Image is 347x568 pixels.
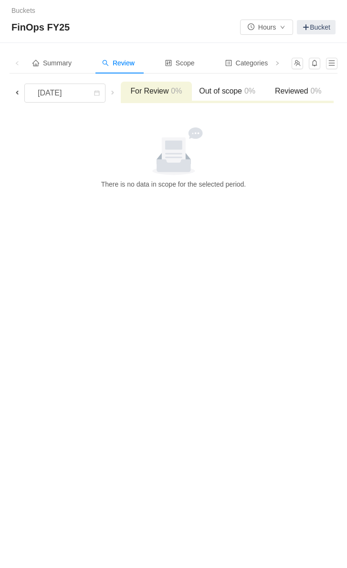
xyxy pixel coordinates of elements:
[225,59,268,67] span: Categories
[326,58,337,69] button: icon: menu
[242,87,255,95] span: 0%
[15,61,20,65] i: icon: left
[240,20,293,35] button: icon: clock-circleHoursicon: down
[30,84,71,102] div: [DATE]
[165,60,172,66] i: icon: control
[297,20,336,34] a: Bucket
[32,60,39,66] i: icon: home
[165,59,195,67] span: Scope
[168,87,182,95] span: 0%
[11,20,75,35] span: FinOps FY25
[308,87,322,95] span: 0%
[225,60,232,66] i: icon: profile
[292,58,303,69] button: icon: team
[267,86,329,96] h3: Reviewed
[102,60,109,66] i: icon: search
[94,90,100,97] i: icon: calendar
[11,7,35,14] a: Buckets
[101,180,246,188] span: There is no data in scope for the selected period.
[126,86,187,96] h3: For Review
[275,61,280,65] i: icon: right
[32,59,72,67] span: Summary
[309,58,320,69] button: icon: bell
[102,59,135,67] span: Review
[197,86,258,96] h3: Out of scope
